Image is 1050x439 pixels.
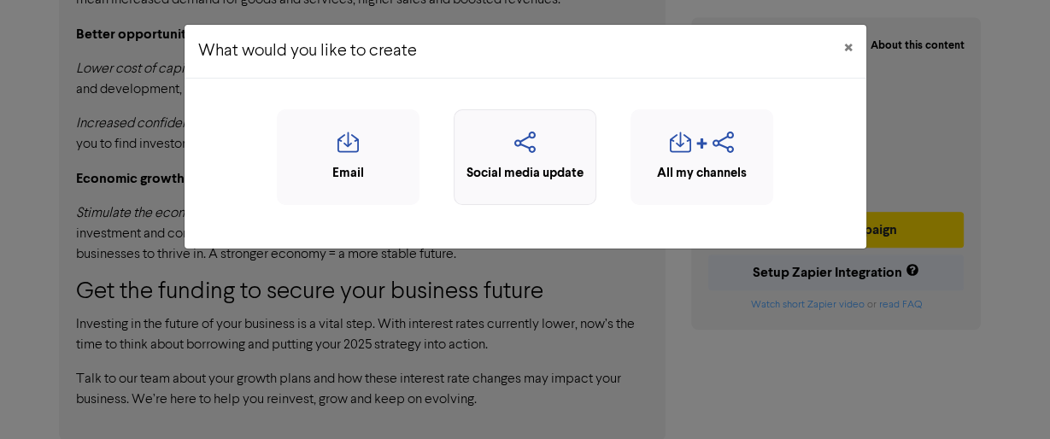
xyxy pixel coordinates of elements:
[965,357,1050,439] iframe: Chat Widget
[830,25,866,73] button: Close
[286,164,410,184] div: Email
[198,38,417,64] h5: What would you like to create
[640,164,764,184] div: All my channels
[844,36,853,61] span: ×
[463,164,587,184] div: Social media update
